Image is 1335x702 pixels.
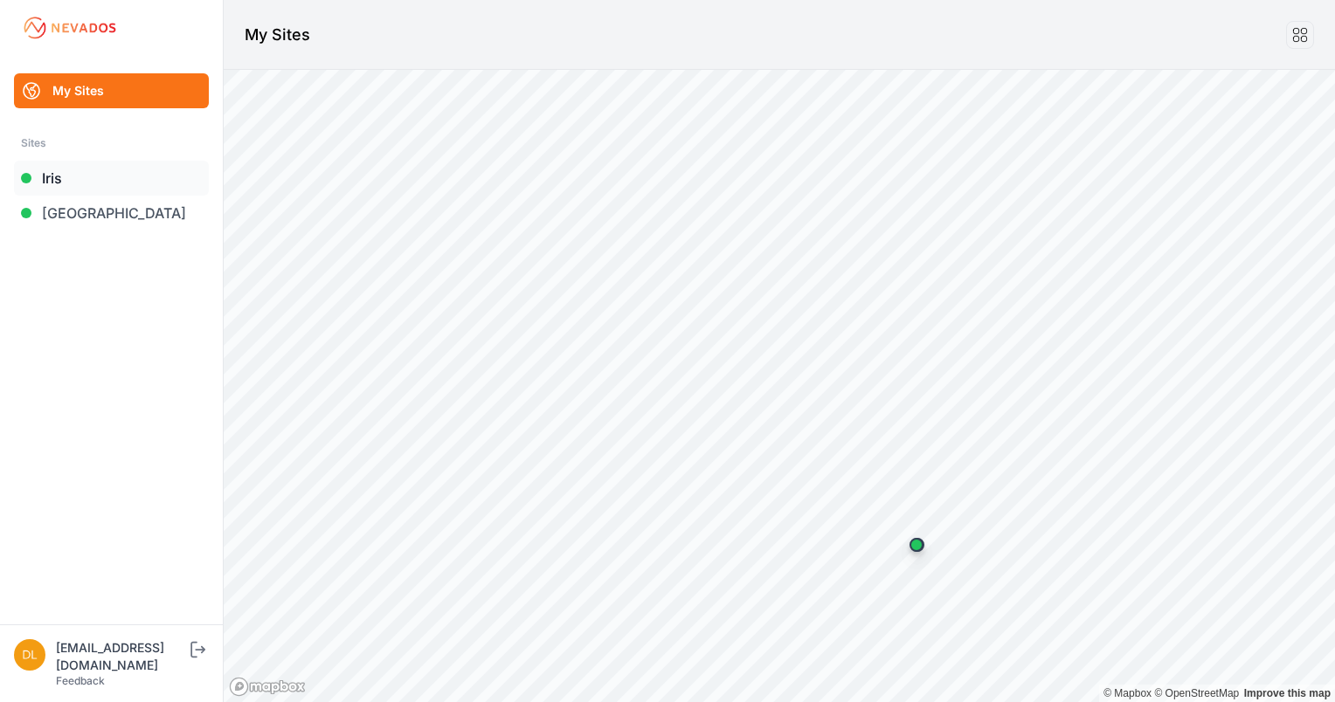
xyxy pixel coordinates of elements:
[56,639,187,674] div: [EMAIL_ADDRESS][DOMAIN_NAME]
[14,73,209,108] a: My Sites
[229,677,306,697] a: Mapbox logo
[1244,687,1331,699] a: Map feedback
[1103,687,1152,699] a: Mapbox
[21,133,202,154] div: Sites
[56,674,105,687] a: Feedback
[14,196,209,231] a: [GEOGRAPHIC_DATA]
[1154,687,1239,699] a: OpenStreetMap
[14,639,45,671] img: dlay@prim.com
[21,14,119,42] img: Nevados
[14,161,209,196] a: Iris
[245,23,310,47] h1: My Sites
[224,70,1335,702] canvas: Map
[899,527,934,562] div: Map marker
